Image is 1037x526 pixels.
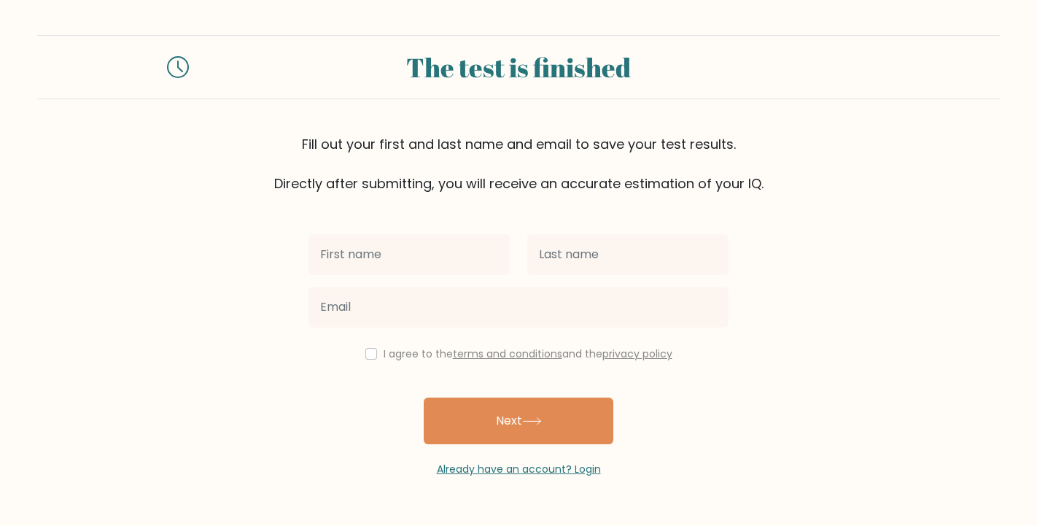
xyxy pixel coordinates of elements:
div: Fill out your first and last name and email to save your test results. Directly after submitting,... [37,134,1000,193]
input: Email [308,287,729,328]
a: terms and conditions [453,347,562,361]
div: The test is finished [206,47,831,87]
a: privacy policy [602,347,672,361]
a: Already have an account? Login [437,462,601,476]
input: Last name [527,234,729,275]
button: Next [424,398,613,444]
label: I agree to the and the [384,347,672,361]
input: First name [308,234,510,275]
